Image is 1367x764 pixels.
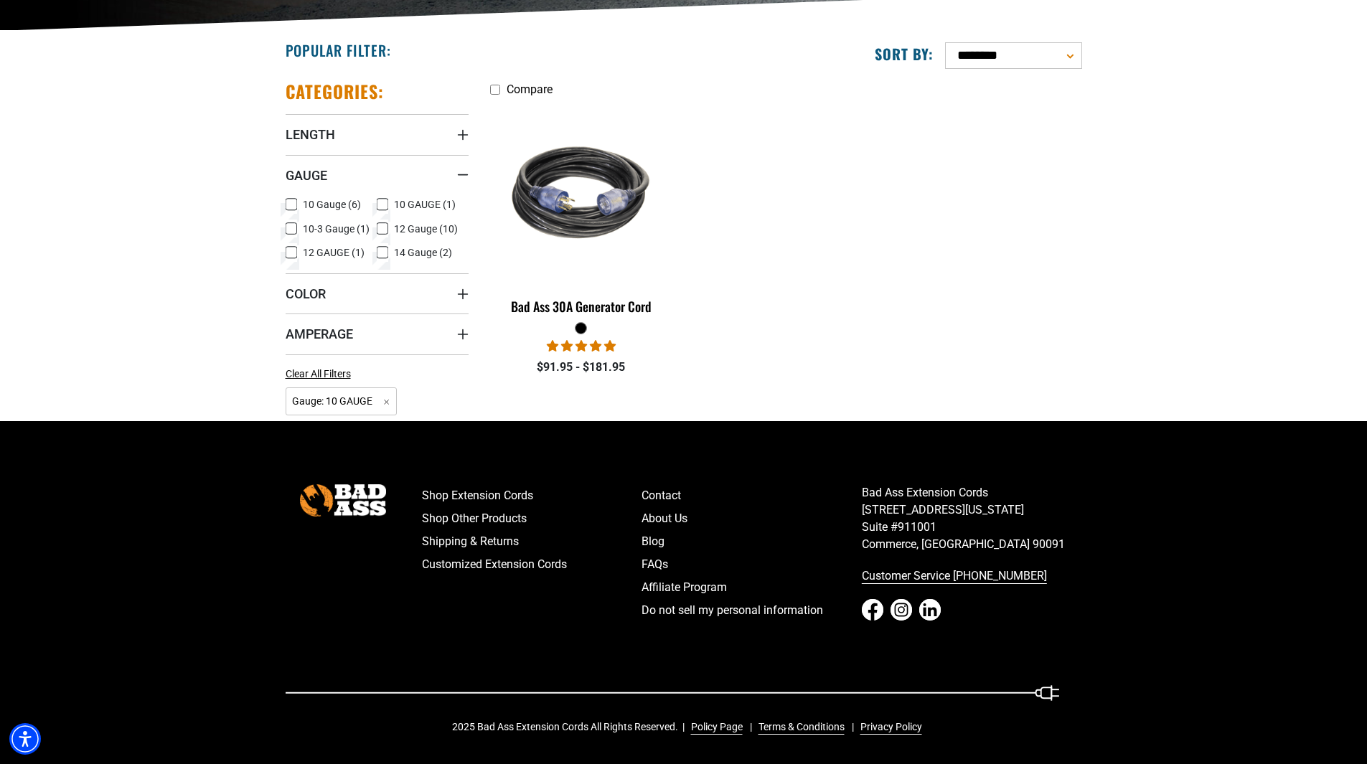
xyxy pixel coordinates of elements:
a: Contact [642,484,862,507]
a: Blog [642,530,862,553]
a: Shipping & Returns [422,530,642,553]
p: Bad Ass Extension Cords [STREET_ADDRESS][US_STATE] Suite #911001 Commerce, [GEOGRAPHIC_DATA] 90091 [862,484,1082,553]
a: About Us [642,507,862,530]
a: Customized Extension Cords [422,553,642,576]
div: Accessibility Menu [9,723,41,755]
a: Gauge: 10 GAUGE [286,394,398,407]
span: 10 Gauge (6) [303,199,361,209]
div: 2025 Bad Ass Extension Cords All Rights Reserved. [452,720,932,735]
span: Gauge: 10 GAUGE [286,387,398,415]
a: call 833-674-1699 [862,565,1082,588]
summary: Length [286,114,469,154]
div: Bad Ass 30A Generator Cord [490,300,673,313]
span: Clear All Filters [286,368,351,379]
a: Do not sell my personal information [642,599,862,622]
label: Sort by: [875,44,934,63]
span: Compare [507,82,553,96]
img: Bad Ass Extension Cords [300,484,386,517]
a: Instagram - open in a new tab [891,599,912,621]
span: 14 Gauge (2) [394,247,452,258]
span: 10 GAUGE (1) [394,199,456,209]
span: 12 GAUGE (1) [303,247,365,258]
a: Shop Other Products [422,507,642,530]
a: FAQs [642,553,862,576]
a: Clear All Filters [286,367,357,382]
span: Length [286,126,335,143]
span: 12 Gauge (10) [394,224,458,234]
h2: Categories: [286,80,385,103]
img: black [491,110,672,275]
a: Terms & Conditions [753,720,845,735]
span: Gauge [286,167,327,184]
div: $91.95 - $181.95 [490,359,673,376]
h2: Popular Filter: [286,41,391,60]
a: black Bad Ass 30A Generator Cord [490,103,673,321]
span: 10-3 Gauge (1) [303,224,370,234]
summary: Amperage [286,313,469,354]
span: Amperage [286,326,353,342]
summary: Color [286,273,469,313]
span: Color [286,286,326,302]
a: Privacy Policy [855,720,922,735]
a: LinkedIn - open in a new tab [919,599,941,621]
a: Policy Page [685,720,743,735]
a: Affiliate Program [642,576,862,599]
span: 5.00 stars [547,339,616,353]
a: Facebook - open in a new tab [862,599,883,621]
a: Shop Extension Cords [422,484,642,507]
summary: Gauge [286,155,469,195]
